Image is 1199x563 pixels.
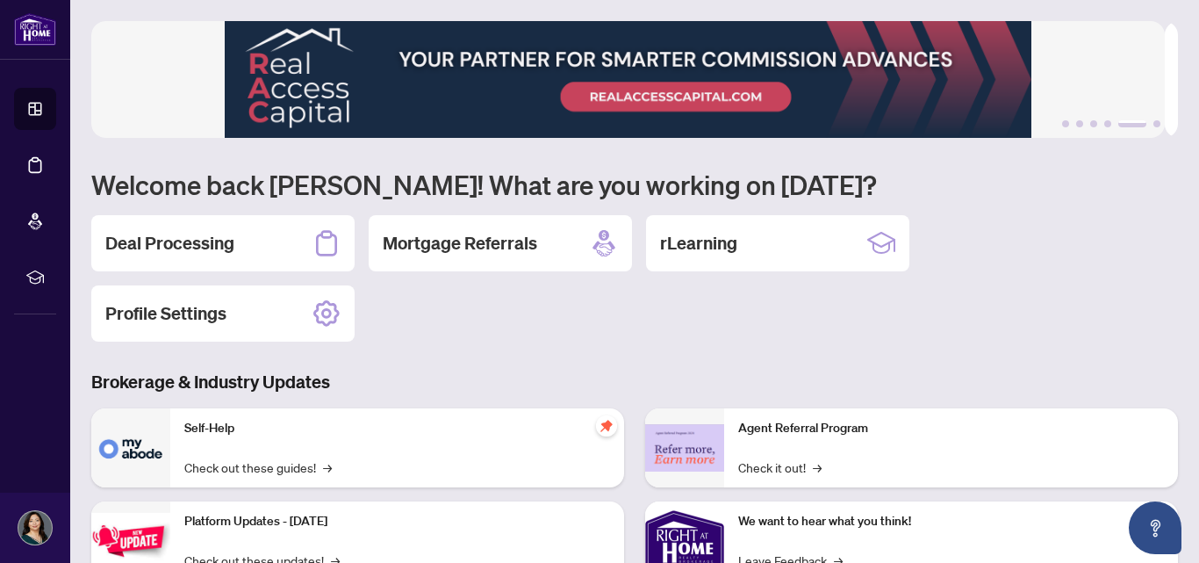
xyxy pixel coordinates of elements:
h2: rLearning [660,231,737,256]
h2: Mortgage Referrals [383,231,537,256]
button: 6 [1153,120,1160,127]
img: Agent Referral Program [645,424,724,473]
img: Self-Help [91,408,170,487]
button: Open asap [1129,502,1181,554]
img: logo [14,13,56,46]
img: Slide 4 [91,21,1165,138]
span: → [323,458,332,477]
p: Platform Updates - [DATE] [184,512,610,531]
h2: Deal Processing [105,231,234,256]
button: 3 [1090,120,1097,127]
img: Profile Icon [18,511,52,545]
a: Check out these guides!→ [184,458,332,477]
button: 4 [1104,120,1111,127]
p: We want to hear what you think! [738,512,1164,531]
a: Check it out!→ [738,458,822,477]
span: → [813,458,822,477]
span: pushpin [596,415,617,437]
h2: Profile Settings [105,301,226,326]
button: 2 [1076,120,1083,127]
button: 1 [1062,120,1069,127]
button: 5 [1118,120,1146,127]
h3: Brokerage & Industry Updates [91,370,1178,394]
p: Agent Referral Program [738,419,1164,438]
h1: Welcome back [PERSON_NAME]! What are you working on [DATE]? [91,168,1178,201]
p: Self-Help [184,419,610,438]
